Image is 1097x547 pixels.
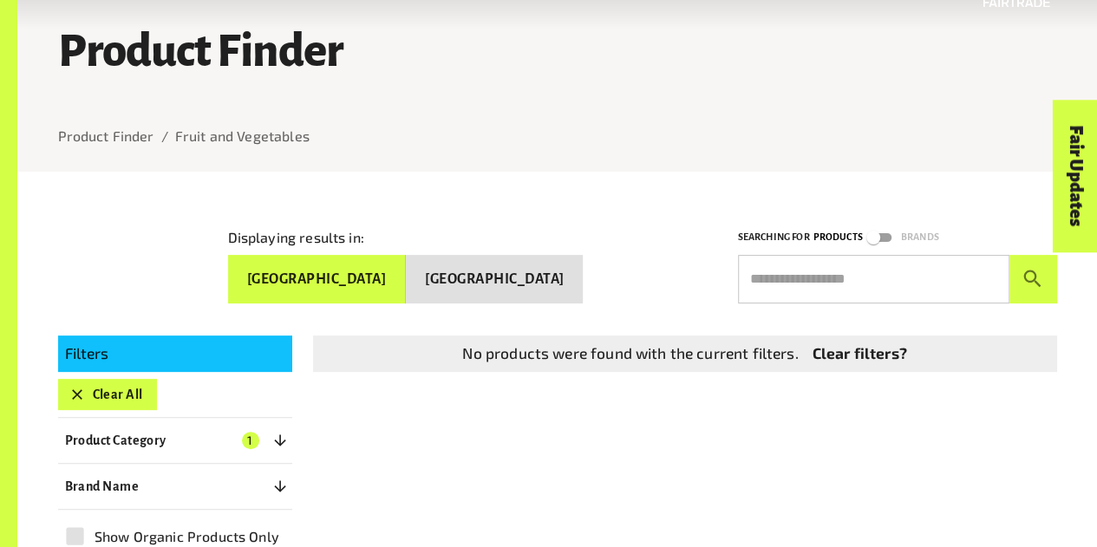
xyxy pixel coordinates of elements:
[161,126,168,147] li: /
[228,255,406,303] button: [GEOGRAPHIC_DATA]
[65,476,140,497] p: Brand Name
[228,227,364,248] p: Displaying results in:
[58,379,157,410] button: Clear All
[58,127,154,144] a: Product Finder
[58,471,292,502] button: Brand Name
[65,342,285,365] p: Filters
[813,342,907,365] a: Clear filters?
[242,432,259,449] span: 1
[95,526,279,547] span: Show Organic Products Only
[462,342,798,365] p: No products were found with the current filters.
[813,229,862,245] p: Products
[406,255,583,303] button: [GEOGRAPHIC_DATA]
[65,430,167,451] p: Product Category
[738,229,810,245] p: Searching for
[901,229,939,245] p: Brands
[58,425,292,456] button: Product Category
[175,127,310,144] a: Fruit and Vegetables
[58,126,1057,147] nav: breadcrumb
